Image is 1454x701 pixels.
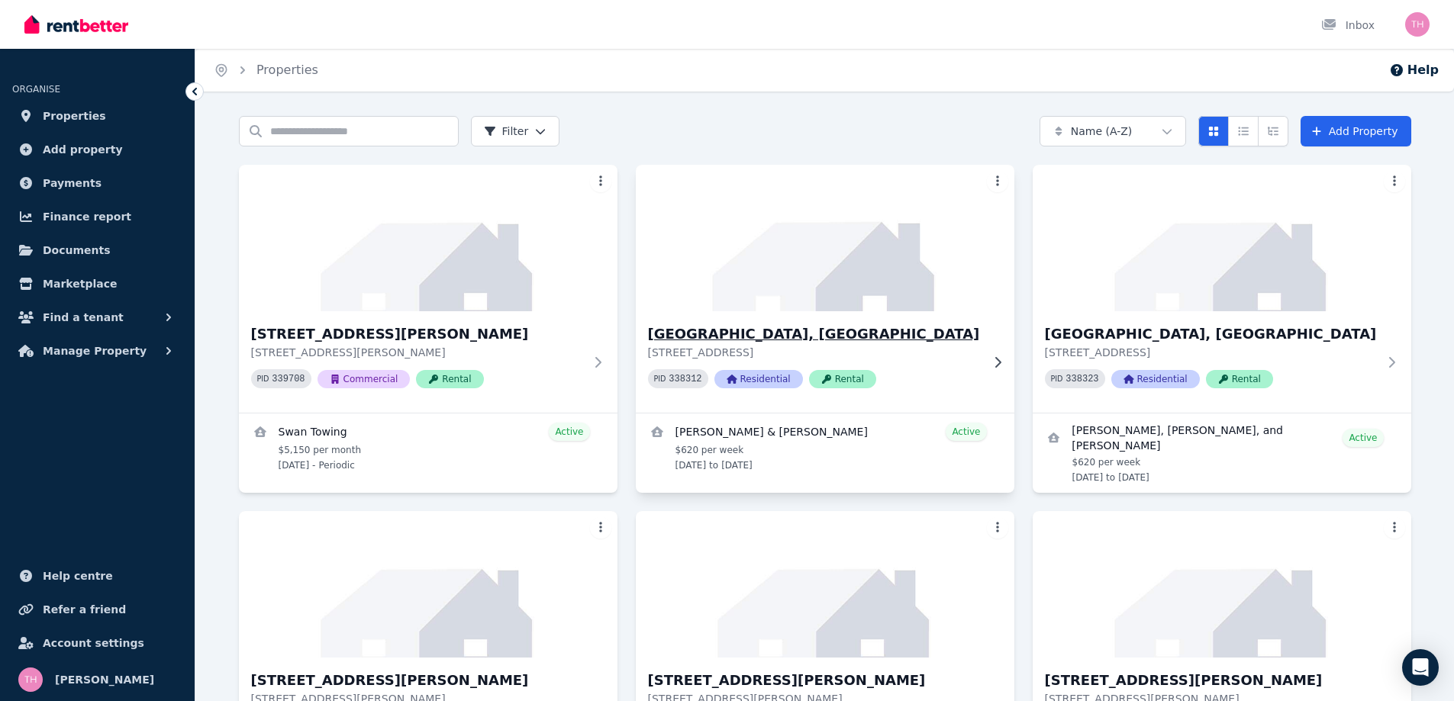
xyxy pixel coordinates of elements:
[1198,116,1229,146] button: Card view
[1040,116,1186,146] button: Name (A-Z)
[43,342,147,360] span: Manage Property
[43,275,117,293] span: Marketplace
[1198,116,1288,146] div: View options
[18,667,43,692] img: Tamara Heald
[12,269,182,299] a: Marketplace
[43,207,131,226] span: Finance report
[43,174,102,192] span: Payments
[12,168,182,198] a: Payments
[648,323,981,345] h3: [GEOGRAPHIC_DATA], [GEOGRAPHIC_DATA]
[239,511,617,658] img: 6 Gallant Court, Midvale
[1111,370,1200,388] span: Residential
[648,345,981,360] p: [STREET_ADDRESS]
[12,235,182,265] a: Documents
[1206,370,1273,388] span: Rental
[626,161,1024,315] img: 2C Rayleigh Street, Middle Swan
[195,49,337,92] nav: Breadcrumb
[43,107,106,125] span: Properties
[1389,61,1439,79] button: Help
[239,165,617,413] a: 1 Gallant Court, Midvale[STREET_ADDRESS][PERSON_NAME][STREET_ADDRESS][PERSON_NAME]PID 339708Comme...
[1066,374,1098,384] code: 338323
[24,13,128,36] img: RentBetter
[257,375,269,383] small: PID
[272,374,305,384] code: 339708
[43,241,111,259] span: Documents
[809,370,876,388] span: Rental
[251,345,584,360] p: [STREET_ADDRESS][PERSON_NAME]
[1258,116,1288,146] button: Expanded list view
[12,302,182,333] button: Find a tenant
[1051,375,1063,383] small: PID
[987,171,1008,192] button: More options
[43,308,124,326] span: Find a tenant
[12,84,60,95] span: ORGANISE
[1384,517,1405,539] button: More options
[251,323,584,345] h3: [STREET_ADDRESS][PERSON_NAME]
[590,517,611,539] button: More options
[256,63,318,77] a: Properties
[648,670,981,691] h3: [STREET_ADDRESS][PERSON_NAME]
[1228,116,1259,146] button: Compact list view
[12,561,182,591] a: Help centre
[239,413,617,481] a: View details for Swan Towing
[43,567,113,585] span: Help centre
[43,140,123,159] span: Add property
[1384,171,1405,192] button: More options
[1301,116,1411,146] a: Add Property
[1321,18,1375,33] div: Inbox
[1033,413,1411,493] a: View details for Jazmaine Schicker, Ngamotu Wano, and George MacDonald
[590,171,611,192] button: More options
[1045,670,1378,691] h3: [STREET_ADDRESS][PERSON_NAME]
[12,201,182,232] a: Finance report
[1402,649,1439,686] div: Open Intercom Messenger
[55,670,154,689] span: [PERSON_NAME]
[251,670,584,691] h3: [STREET_ADDRESS][PERSON_NAME]
[318,370,411,388] span: Commercial
[12,134,182,165] a: Add property
[669,374,701,384] code: 338312
[239,165,617,311] img: 1 Gallant Court, Midvale
[12,628,182,658] a: Account settings
[654,375,666,383] small: PID
[416,370,483,388] span: Rental
[636,511,1014,658] img: 6 Worrell Avenue, High Wycombe
[12,594,182,625] a: Refer a friend
[1405,12,1430,37] img: Tamara Heald
[1071,124,1133,139] span: Name (A-Z)
[1033,165,1411,413] a: 2D Rayleigh Street, Middle Swan[GEOGRAPHIC_DATA], [GEOGRAPHIC_DATA][STREET_ADDRESS]PID 338323Resi...
[12,101,182,131] a: Properties
[636,165,1014,413] a: 2C Rayleigh Street, Middle Swan[GEOGRAPHIC_DATA], [GEOGRAPHIC_DATA][STREET_ADDRESS]PID 338312Resi...
[471,116,560,146] button: Filter
[484,124,529,139] span: Filter
[1033,165,1411,311] img: 2D Rayleigh Street, Middle Swan
[43,634,144,652] span: Account settings
[43,600,126,619] span: Refer a friend
[714,370,803,388] span: Residential
[12,336,182,366] button: Manage Property
[636,413,1014,481] a: View details for Sharon & Andrew Saines
[1045,345,1378,360] p: [STREET_ADDRESS]
[1045,323,1378,345] h3: [GEOGRAPHIC_DATA], [GEOGRAPHIC_DATA]
[987,517,1008,539] button: More options
[1033,511,1411,658] img: 7 Halifax Drive, Davenport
